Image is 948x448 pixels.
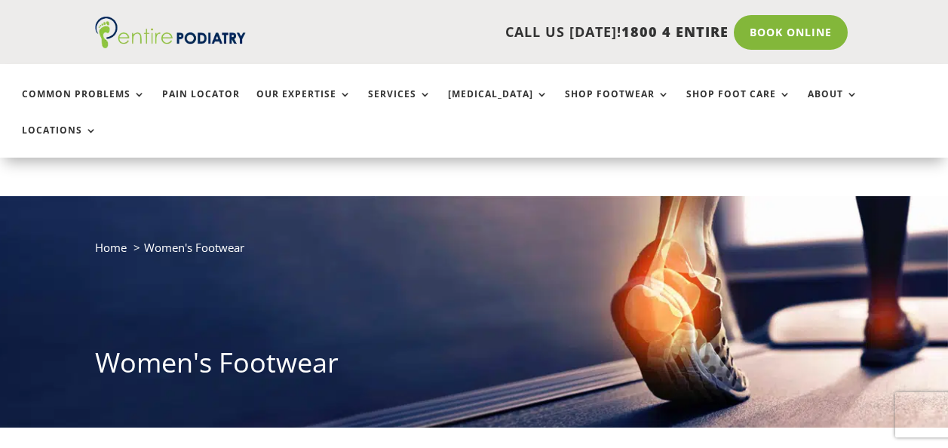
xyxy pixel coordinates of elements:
a: Locations [22,125,97,158]
a: Shop Footwear [565,89,670,121]
span: Women's Footwear [144,240,244,255]
h1: Women's Footwear [95,344,854,389]
a: Entire Podiatry [95,36,246,51]
a: Our Expertise [256,89,351,121]
img: logo (1) [95,17,246,48]
nav: breadcrumb [95,238,854,268]
p: CALL US [DATE]! [265,23,729,42]
a: Home [95,240,127,255]
a: About [808,89,858,121]
a: Common Problems [22,89,146,121]
a: Pain Locator [162,89,240,121]
a: Services [368,89,431,121]
a: Shop Foot Care [686,89,791,121]
span: 1800 4 ENTIRE [621,23,729,41]
a: [MEDICAL_DATA] [448,89,548,121]
a: Book Online [734,15,848,50]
